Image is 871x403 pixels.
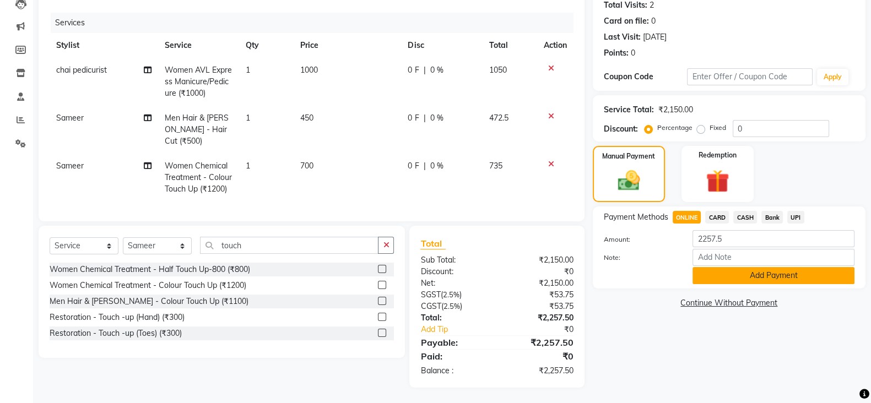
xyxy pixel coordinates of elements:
[423,64,425,76] span: |
[489,113,508,123] span: 472.5
[497,350,582,363] div: ₹0
[239,33,293,58] th: Qty
[430,112,443,124] span: 0 %
[420,238,446,249] span: Total
[657,123,693,133] label: Percentage
[246,65,250,75] span: 1
[602,151,655,161] label: Manual Payment
[489,65,507,75] span: 1050
[158,33,240,58] th: Service
[165,113,229,146] span: Men Hair & [PERSON_NAME] - Hair Cut (₹500)
[705,211,729,224] span: CARD
[643,31,667,43] div: [DATE]
[699,150,737,160] label: Redemption
[733,211,757,224] span: CASH
[673,211,701,224] span: ONLINE
[51,13,582,33] div: Services
[611,168,647,193] img: _cash.svg
[56,65,107,75] span: chai pedicurist
[817,69,848,85] button: Apply
[595,297,863,309] a: Continue Without Payment
[687,68,813,85] input: Enter Offer / Coupon Code
[489,161,502,171] span: 735
[408,64,419,76] span: 0 F
[246,161,250,171] span: 1
[420,290,440,299] span: SGST
[408,160,419,172] span: 0 F
[412,277,497,289] div: Net:
[497,289,582,301] div: ₹53.75
[50,312,185,323] div: Restoration - Touch -up (Hand) (₹300)
[50,280,246,291] div: Women Chemical Treatment - Colour Touch Up (₹1200)
[300,161,313,171] span: 700
[483,33,537,58] th: Total
[442,290,459,299] span: 2.5%
[294,33,402,58] th: Price
[497,301,582,312] div: ₹53.75
[412,254,497,266] div: Sub Total:
[50,33,158,58] th: Stylist
[246,113,250,123] span: 1
[604,123,638,135] div: Discount:
[50,296,248,307] div: Men Hair & [PERSON_NAME] - Colour Touch Up (₹1100)
[497,312,582,324] div: ₹2,257.50
[693,267,854,284] button: Add Payment
[300,113,313,123] span: 450
[604,104,654,116] div: Service Total:
[604,15,649,27] div: Card on file:
[604,71,688,83] div: Coupon Code
[511,324,582,335] div: ₹0
[423,112,425,124] span: |
[658,104,693,116] div: ₹2,150.00
[56,161,84,171] span: Sameer
[497,365,582,377] div: ₹2,257.50
[165,161,232,194] span: Women Chemical Treatment - Colour Touch Up (₹1200)
[300,65,318,75] span: 1000
[430,64,443,76] span: 0 %
[412,350,497,363] div: Paid:
[423,160,425,172] span: |
[50,264,250,275] div: Women Chemical Treatment - Half Touch Up-800 (₹800)
[761,211,783,224] span: Bank
[699,167,736,195] img: _gift.svg
[497,254,582,266] div: ₹2,150.00
[412,336,497,349] div: Payable:
[710,123,726,133] label: Fixed
[412,324,511,335] a: Add Tip
[631,47,635,59] div: 0
[200,237,378,254] input: Search or Scan
[651,15,656,27] div: 0
[537,33,574,58] th: Action
[430,160,443,172] span: 0 %
[596,253,685,263] label: Note:
[693,249,854,266] input: Add Note
[497,277,582,289] div: ₹2,150.00
[693,230,854,247] input: Amount
[412,266,497,277] div: Discount:
[401,33,482,58] th: Disc
[165,65,232,98] span: Women AVL Express Manicure/Pedicure (₹1000)
[596,235,685,244] label: Amount:
[604,31,641,43] div: Last Visit:
[497,336,582,349] div: ₹2,257.50
[56,113,84,123] span: Sameer
[412,289,497,301] div: ( )
[412,312,497,324] div: Total:
[412,301,497,312] div: ( )
[497,266,582,277] div: ₹0
[412,365,497,377] div: Balance :
[604,211,668,223] span: Payment Methods
[443,302,459,311] span: 2.5%
[787,211,804,224] span: UPI
[408,112,419,124] span: 0 F
[50,328,182,339] div: Restoration - Touch -up (Toes) (₹300)
[420,301,441,311] span: CGST
[604,47,629,59] div: Points:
